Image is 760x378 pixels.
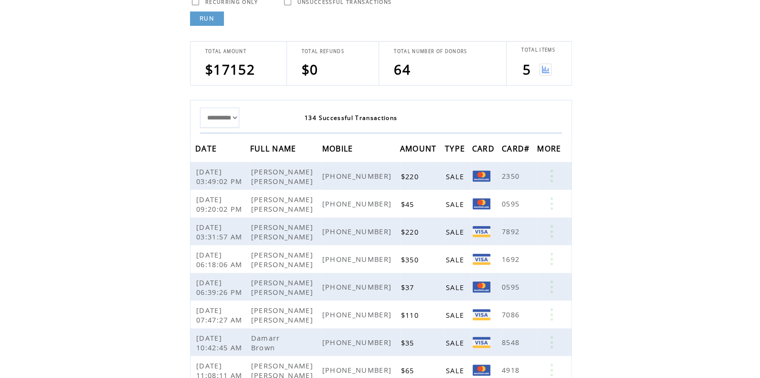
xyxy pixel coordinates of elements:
span: TOTAL ITEMS [521,47,555,53]
a: CARD [472,145,496,151]
span: AMOUNT [400,141,439,159]
span: 2350 [502,171,522,181]
a: DATE [195,145,219,151]
span: SALE [446,310,466,320]
span: [PERSON_NAME] [PERSON_NAME] [251,222,315,241]
span: TOTAL AMOUNT [205,48,246,54]
span: Damarr Brown [251,333,280,352]
img: Visa [473,254,490,265]
img: Mastercard [473,198,490,209]
span: 7892 [502,227,522,236]
span: $350 [401,255,421,264]
span: [DATE] 10:42:45 AM [196,333,245,352]
img: Visa [473,309,490,320]
span: TOTAL NUMBER OF DONORS [394,48,467,54]
a: MOBILE [322,145,355,151]
span: [PHONE_NUMBER] [322,310,394,319]
span: $37 [401,282,417,292]
span: [DATE] 06:18:06 AM [196,250,245,269]
span: [PHONE_NUMBER] [322,282,394,292]
a: FULL NAME [250,145,298,151]
span: SALE [446,338,466,347]
span: [PERSON_NAME] [PERSON_NAME] [251,250,315,269]
span: [DATE] 09:20:02 PM [196,194,245,214]
span: $17152 [205,60,255,78]
span: $220 [401,227,421,237]
img: Mastercard [473,281,490,292]
span: FULL NAME [250,141,298,159]
span: SALE [446,366,466,375]
span: 1692 [502,254,522,264]
span: SALE [446,227,466,237]
span: CARD [472,141,496,159]
span: [PERSON_NAME] [PERSON_NAME] [251,305,315,324]
span: 4918 [502,365,522,375]
span: [PHONE_NUMBER] [322,365,394,375]
span: [DATE] 03:49:02 PM [196,167,245,186]
span: SALE [446,199,466,209]
span: [PERSON_NAME] [PERSON_NAME] [251,167,315,186]
span: $0 [302,60,318,78]
span: CARD# [502,141,532,159]
span: SALE [446,172,466,181]
img: Mastercard [473,171,490,182]
span: 64 [394,60,411,78]
a: CARD# [502,145,532,151]
span: 5 [523,60,531,78]
span: [PHONE_NUMBER] [322,171,394,181]
a: RUN [190,11,224,26]
img: Visa [473,226,490,237]
span: 134 Successful Transactions [305,114,397,122]
span: [PHONE_NUMBER] [322,227,394,236]
span: $45 [401,199,417,209]
span: 7086 [502,310,522,319]
span: TOTAL REFUNDS [302,48,344,54]
span: [DATE] 06:39:26 PM [196,278,245,297]
span: [PERSON_NAME] [PERSON_NAME] [251,278,315,297]
span: [PHONE_NUMBER] [322,199,394,208]
span: 0595 [502,199,522,208]
span: MOBILE [322,141,355,159]
span: MORE [537,141,563,159]
span: [DATE] 03:31:57 AM [196,222,245,241]
span: [PHONE_NUMBER] [322,337,394,347]
a: AMOUNT [400,145,439,151]
span: $35 [401,338,417,347]
span: 8548 [502,337,522,347]
span: $220 [401,172,421,181]
span: $110 [401,310,421,320]
a: TYPE [445,145,467,151]
span: [DATE] 07:47:27 AM [196,305,245,324]
img: Visa [473,337,490,348]
img: Mastercard [473,365,490,376]
span: TYPE [445,141,467,159]
span: 0595 [502,282,522,292]
span: [PERSON_NAME] [PERSON_NAME] [251,194,315,214]
span: SALE [446,255,466,264]
span: [PHONE_NUMBER] [322,254,394,264]
span: SALE [446,282,466,292]
span: DATE [195,141,219,159]
img: View graph [539,64,551,76]
span: $65 [401,366,417,375]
